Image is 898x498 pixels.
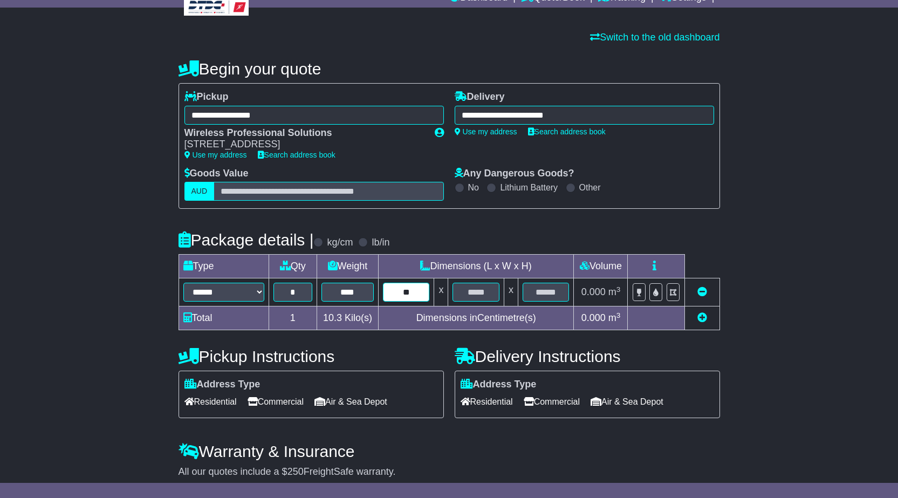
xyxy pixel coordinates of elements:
[500,182,558,193] label: Lithium Battery
[455,127,517,136] a: Use my address
[372,237,389,249] label: lb/in
[528,127,606,136] a: Search address book
[455,91,505,103] label: Delivery
[579,182,601,193] label: Other
[504,278,518,306] td: x
[287,466,304,477] span: 250
[184,91,229,103] label: Pickup
[608,286,621,297] span: m
[258,151,335,159] a: Search address book
[616,311,621,319] sup: 3
[461,379,537,391] label: Address Type
[434,278,448,306] td: x
[323,312,342,323] span: 10.3
[269,255,317,278] td: Qty
[248,393,304,410] span: Commercial
[455,168,574,180] label: Any Dangerous Goods?
[608,312,621,323] span: m
[184,379,261,391] label: Address Type
[697,286,707,297] a: Remove this item
[179,442,720,460] h4: Warranty & Insurance
[317,306,378,330] td: Kilo(s)
[581,312,606,323] span: 0.000
[581,286,606,297] span: 0.000
[179,231,314,249] h4: Package details |
[591,393,663,410] span: Air & Sea Depot
[327,237,353,249] label: kg/cm
[317,255,378,278] td: Weight
[468,182,479,193] label: No
[314,393,387,410] span: Air & Sea Depot
[184,168,249,180] label: Goods Value
[184,139,424,151] div: [STREET_ADDRESS]
[179,466,720,478] div: All our quotes include a $ FreightSafe warranty.
[378,306,574,330] td: Dimensions in Centimetre(s)
[574,255,628,278] td: Volume
[179,306,269,330] td: Total
[616,285,621,294] sup: 3
[590,32,719,43] a: Switch to the old dashboard
[697,312,707,323] a: Add new item
[179,255,269,278] td: Type
[179,347,444,365] h4: Pickup Instructions
[455,347,720,365] h4: Delivery Instructions
[524,393,580,410] span: Commercial
[184,151,247,159] a: Use my address
[461,393,513,410] span: Residential
[184,393,237,410] span: Residential
[179,60,720,78] h4: Begin your quote
[269,306,317,330] td: 1
[184,182,215,201] label: AUD
[184,127,424,139] div: Wireless Professional Solutions
[378,255,574,278] td: Dimensions (L x W x H)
